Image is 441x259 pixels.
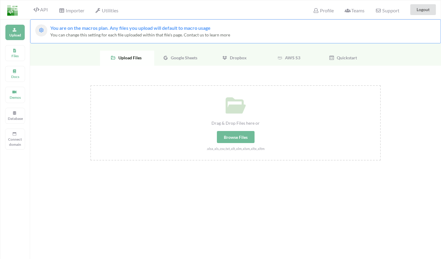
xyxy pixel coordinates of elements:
button: Logout [410,4,436,15]
img: LogoIcon.png [7,5,18,16]
div: Drag & Drop Files here or [91,120,380,126]
span: Support [375,8,399,13]
span: API [33,7,48,12]
span: Utilities [95,8,118,13]
span: Quickstart [334,55,357,60]
div: Browse Files [217,131,255,143]
span: Teams [345,8,364,13]
p: Database [8,116,22,121]
span: You can change this setting for each file uploaded within that file's page. Contact us to learn more [50,32,230,37]
span: Profile [313,8,333,13]
span: You are on the macros plan. Any files you upload will default to macro usage [50,25,211,31]
p: Upload [8,33,22,38]
p: Docs [8,74,22,79]
span: Upload Files [116,55,142,60]
p: Demos [8,95,22,100]
small: .xlsx,.xls,.csv,.txt,.xlt,.xlm,.xlsm,.xltx,.xltm [207,147,264,151]
span: Google Sheets [168,55,197,60]
p: Connect domain [8,137,22,147]
p: Files [8,53,22,58]
span: AWS S3 [283,55,300,60]
span: Dropbox [227,55,247,60]
span: Importer [59,8,84,13]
